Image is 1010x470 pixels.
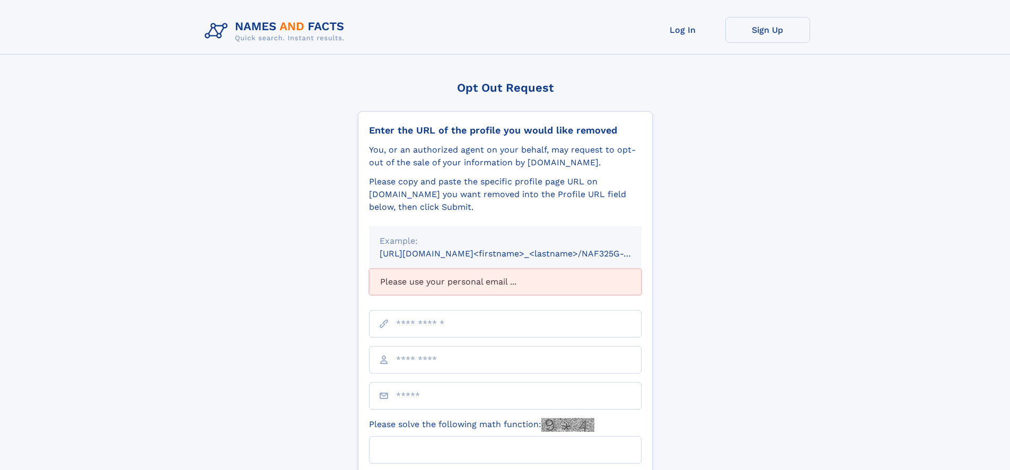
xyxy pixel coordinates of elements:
label: Please solve the following math function: [369,418,594,432]
img: Logo Names and Facts [200,17,353,46]
div: Opt Out Request [358,81,653,94]
div: Please use your personal email ... [369,269,642,295]
div: Enter the URL of the profile you would like removed [369,125,642,136]
div: Please copy and paste the specific profile page URL on [DOMAIN_NAME] you want removed into the Pr... [369,175,642,214]
a: Sign Up [725,17,810,43]
small: [URL][DOMAIN_NAME]<firstname>_<lastname>/NAF325G-xxxxxxxx [380,249,662,259]
div: Example: [380,235,631,247]
div: You, or an authorized agent on your behalf, may request to opt-out of the sale of your informatio... [369,144,642,169]
a: Log In [640,17,725,43]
